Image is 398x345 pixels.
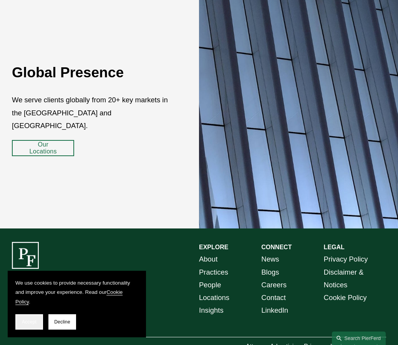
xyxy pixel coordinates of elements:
[22,319,36,325] span: Accept
[12,140,74,156] a: Our Locations
[48,314,76,330] button: Decline
[324,291,367,304] a: Cookie Policy
[199,244,228,250] strong: EXPLORE
[12,64,168,81] h2: Global Presence
[12,93,168,132] p: We serve clients globally from 20+ key markets in the [GEOGRAPHIC_DATA] and [GEOGRAPHIC_DATA].
[199,266,228,278] a: Practices
[199,253,217,265] a: About
[324,244,345,250] strong: LEGAL
[15,314,43,330] button: Accept
[261,253,279,265] a: News
[54,319,70,325] span: Decline
[261,244,292,250] strong: CONNECT
[324,253,368,265] a: Privacy Policy
[15,278,138,307] p: We use cookies to provide necessary functionality and improve your experience. Read our .
[261,304,288,317] a: LinkedIn
[199,291,229,304] a: Locations
[324,266,386,292] a: Disclaimer & Notices
[261,278,287,291] a: Careers
[261,266,279,278] a: Blogs
[199,304,224,317] a: Insights
[261,291,286,304] a: Contact
[199,278,221,291] a: People
[332,332,386,345] a: Search this site
[15,289,123,304] a: Cookie Policy
[8,271,146,337] section: Cookie banner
